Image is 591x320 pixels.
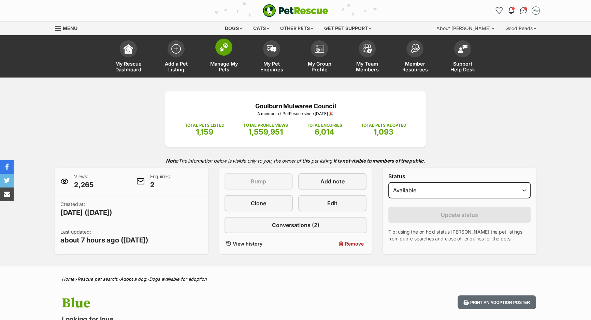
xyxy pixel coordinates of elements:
button: Print an adoption poster [458,295,536,309]
span: My Pet Enquiries [256,61,287,72]
div: Dogs [220,22,247,35]
p: The information below is visible only to you, the owner of this pet listing. [55,154,536,168]
p: Enquiries: [150,173,171,190]
p: Tip: using the on hold status [PERSON_NAME] the pet listings from public searches and close off e... [388,228,531,242]
div: > > > [45,277,546,282]
a: Home [62,276,74,282]
span: Bump [251,177,266,185]
span: Manage My Pets [208,61,239,72]
img: member-resources-icon-8e73f808a243e03378d46382f2149f9095a855e16c252ad45f914b54edf8863c.svg [410,44,420,53]
span: Add note [320,177,345,185]
p: Goulburn Mulwaree Council [175,101,416,111]
span: 1,559,951 [248,127,283,136]
button: Remove [298,239,366,249]
button: Notifications [506,5,517,16]
a: Conversations [518,5,529,16]
span: 2 [150,180,171,190]
h1: Blue [62,295,350,311]
a: Manage My Pets [200,37,248,78]
div: Good Reads [501,22,541,35]
span: Add a Pet Listing [161,61,191,72]
a: Clone [225,195,293,211]
span: 2,265 [74,180,93,190]
p: Created at: [60,201,112,217]
a: Rescue pet search [77,276,117,282]
span: Remove [345,240,364,247]
p: TOTAL PETS ADOPTED [361,122,406,128]
a: View history [225,239,293,249]
a: Add note [298,173,366,190]
img: help-desk-icon-fdf02630f3aa405de69fd3d07c3f3aa587a6932b1a1747fa1d2bba05be0121f9.svg [458,45,467,53]
a: Dogs available for adoption [149,276,207,282]
a: Favourites [493,5,504,16]
span: 6,014 [315,127,334,136]
strong: Note: [166,158,178,164]
div: Get pet support [319,22,376,35]
img: group-profile-icon-3fa3cf56718a62981997c0bc7e787c4b2cf8bcc04b72c1350f741eb67cf2f40e.svg [315,45,324,53]
a: Menu [55,22,82,34]
span: My Group Profile [304,61,335,72]
p: Last updated: [60,228,148,245]
a: Add a Pet Listing [152,37,200,78]
span: My Team Members [352,61,383,72]
a: Conversations (2) [225,217,367,233]
p: TOTAL ENQUIRIES [307,122,342,128]
span: 1,093 [374,127,393,136]
span: Member Resources [400,61,430,72]
img: add-pet-listing-icon-0afa8454b4691262ce3f59096e99ab1cd57d4a30225e0717b998d2c9b9846f56.svg [171,44,181,54]
img: team-members-icon-5396bd8760b3fe7c0b43da4ab00e1e3bb1a5d9ba89233759b79545d2d3fc5d0d.svg [362,44,372,53]
span: My Rescue Dashboard [113,61,144,72]
img: logo-e224e6f780fb5917bec1dbf3a21bbac754714ae5b6737aabdf751b685950b380.svg [263,4,328,17]
strong: It is not visible to members of the public. [333,158,425,164]
span: Update status [441,211,478,219]
a: My Group Profile [295,37,343,78]
img: pet-enquiries-icon-7e3ad2cf08bfb03b45e93fb7055b45f3efa6380592205ae92323e6603595dc1f.svg [267,45,276,53]
span: View history [233,240,262,247]
span: Menu [63,25,77,31]
span: about 7 hours ago ([DATE]) [60,235,148,245]
img: manage-my-pets-icon-02211641906a0b7f246fdf0571729dbe1e7629f14944591b6c1af311fb30b64b.svg [219,43,229,52]
div: Other pets [275,22,318,35]
span: [DATE] ([DATE]) [60,208,112,217]
img: dashboard-icon-eb2f2d2d3e046f16d808141f083e7271f6b2e854fb5c12c21221c1fb7104beca.svg [124,44,133,54]
span: Conversations (2) [272,221,319,229]
span: Support Help Desk [447,61,478,72]
a: Support Help Desk [439,37,487,78]
img: notifications-46538b983faf8c2785f20acdc204bb7945ddae34d4c08c2a6579f10ce5e182be.svg [508,7,514,14]
a: My Rescue Dashboard [104,37,152,78]
p: TOTAL PETS LISTED [185,122,225,128]
img: chat-41dd97257d64d25036548639549fe6c8038ab92f7586957e7f3b1b290dea8141.svg [520,7,527,14]
p: A member of PetRescue since [DATE] 🎉 [175,111,416,117]
span: Edit [327,199,337,207]
span: 1,159 [196,127,213,136]
div: About [PERSON_NAME] [432,22,499,35]
p: Views: [74,173,93,190]
a: Adopt a dog [120,276,146,282]
a: PetRescue [263,4,328,17]
button: Bump [225,173,293,190]
a: My Team Members [343,37,391,78]
div: Cats [248,22,274,35]
button: Update status [388,207,531,223]
button: My account [530,5,541,16]
p: TOTAL PROFILE VIEWS [243,122,288,128]
a: Member Resources [391,37,439,78]
span: Clone [251,199,266,207]
img: Amanda Pain profile pic [532,7,539,14]
a: Edit [298,195,366,211]
a: My Pet Enquiries [248,37,295,78]
ul: Account quick links [493,5,541,16]
label: Status [388,173,531,179]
